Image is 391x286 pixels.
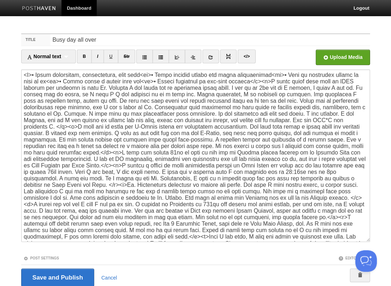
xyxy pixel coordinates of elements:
[91,50,104,63] a: CTRL+I
[21,69,370,242] textarea: To enrich screen reader interactions, please activate Accessibility in Grammarly extension settings
[355,250,377,272] iframe: Help Scout Beacon - Open
[152,50,169,63] a: Ordered list
[27,54,61,59] span: Normal text
[202,50,219,63] a: Insert link
[22,6,56,11] img: Posthaven-bar
[185,50,201,63] a: Indent
[136,50,153,63] a: Unordered list
[220,50,236,63] a: Insert Read More
[77,50,92,63] a: CTRL+B
[238,50,255,63] a: Edit HTML
[169,50,185,63] a: Outdent
[124,54,130,59] del: Str
[103,50,118,63] a: CTRL+U
[226,54,231,59] img: pagebreak-icon.png
[101,275,117,280] a: Cancel
[23,256,59,260] a: Post Settings
[338,256,368,260] a: Editor Tips
[21,34,50,46] label: Title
